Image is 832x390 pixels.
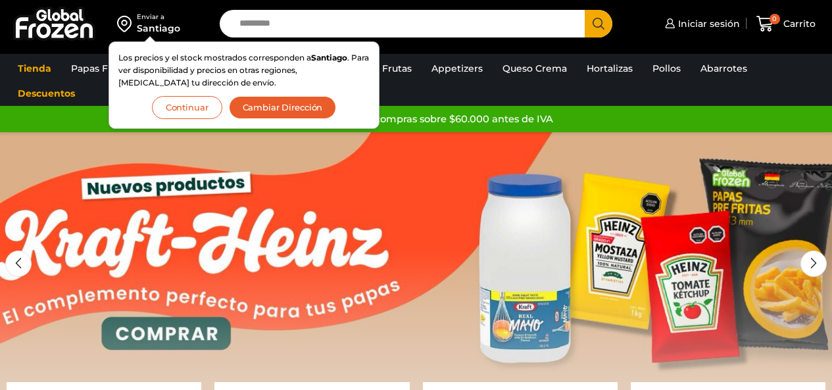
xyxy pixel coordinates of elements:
[646,56,687,81] a: Pollos
[425,56,489,81] a: Appetizers
[675,17,740,30] span: Iniciar sesión
[800,251,827,277] div: Next slide
[64,56,135,81] a: Papas Fritas
[496,56,574,81] a: Queso Crema
[117,12,137,35] img: address-field-icon.svg
[585,10,612,37] button: Search button
[152,96,222,119] button: Continuar
[11,81,82,106] a: Descuentos
[311,53,347,62] strong: Santiago
[137,12,180,22] div: Enviar a
[753,9,819,39] a: 0 Carrito
[137,22,180,35] div: Santiago
[770,14,780,24] span: 0
[662,11,740,37] a: Iniciar sesión
[11,56,58,81] a: Tienda
[5,251,32,277] div: Previous slide
[229,96,337,119] button: Cambiar Dirección
[118,51,370,89] p: Los precios y el stock mostrados corresponden a . Para ver disponibilidad y precios en otras regi...
[694,56,754,81] a: Abarrotes
[780,17,816,30] span: Carrito
[580,56,639,81] a: Hortalizas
